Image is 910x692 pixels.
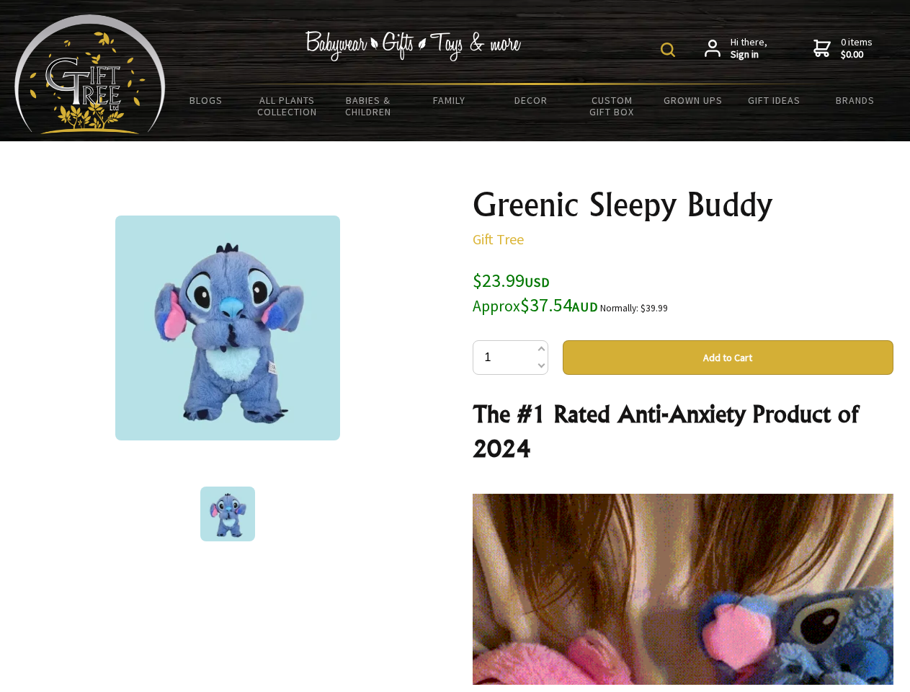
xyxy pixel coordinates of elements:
[705,36,767,61] a: Hi there,Sign in
[115,216,340,440] img: Greenic Sleepy Buddy
[661,43,675,57] img: product search
[328,85,409,127] a: Babies & Children
[525,274,550,290] span: USD
[490,85,571,115] a: Decor
[563,340,893,375] button: Add to Cart
[815,85,896,115] a: Brands
[473,230,524,248] a: Gift Tree
[841,48,873,61] strong: $0.00
[305,31,522,61] img: Babywear - Gifts - Toys & more
[473,296,520,316] small: Approx
[572,298,598,315] span: AUD
[813,36,873,61] a: 0 items$0.00
[733,85,815,115] a: Gift Ideas
[652,85,733,115] a: Grown Ups
[166,85,247,115] a: BLOGS
[731,36,767,61] span: Hi there,
[473,187,893,222] h1: Greenic Sleepy Buddy
[571,85,653,127] a: Custom Gift Box
[247,85,329,127] a: All Plants Collection
[473,399,858,463] strong: The #1 Rated Anti-Anxiety Product of 2024
[409,85,491,115] a: Family
[473,268,598,316] span: $23.99 $37.54
[731,48,767,61] strong: Sign in
[600,302,668,314] small: Normally: $39.99
[200,487,255,541] img: Greenic Sleepy Buddy
[14,14,166,134] img: Babyware - Gifts - Toys and more...
[841,35,873,61] span: 0 items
